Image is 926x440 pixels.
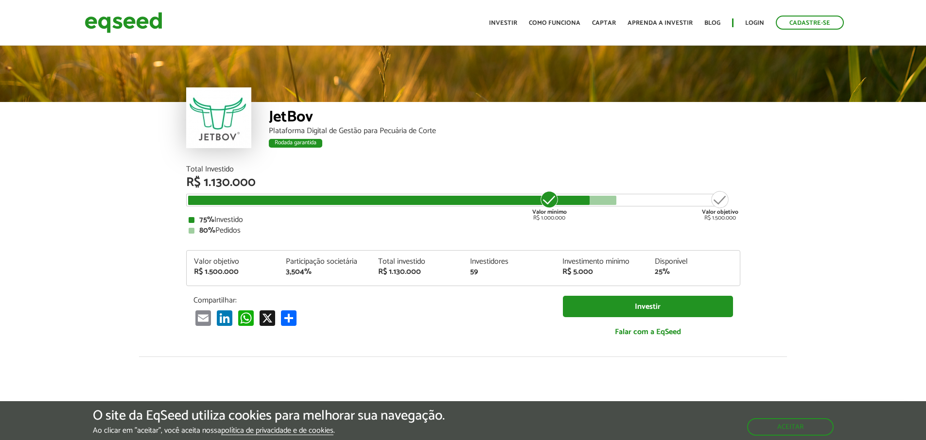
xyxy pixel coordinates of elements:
a: Blog [704,20,720,26]
button: Aceitar [747,418,834,436]
div: Valor objetivo [194,258,272,266]
a: Investir [489,20,517,26]
a: política de privacidade e de cookies [221,427,333,435]
a: Como funciona [529,20,580,26]
a: Compartilhar [279,310,298,326]
p: Ao clicar em "aceitar", você aceita nossa . [93,426,445,435]
div: Plataforma Digital de Gestão para Pecuária de Corte [269,127,740,135]
div: Total Investido [186,166,740,173]
img: EqSeed [85,10,162,35]
div: Total investido [378,258,456,266]
strong: 80% [199,224,215,237]
div: Participação societária [286,258,364,266]
div: R$ 1.130.000 [378,268,456,276]
h5: O site da EqSeed utiliza cookies para melhorar sua navegação. [93,408,445,423]
strong: Valor objetivo [702,207,738,217]
a: Investir [563,296,733,318]
a: Login [745,20,764,26]
a: Falar com a EqSeed [563,322,733,342]
div: Pedidos [189,227,738,235]
strong: 75% [199,213,214,226]
div: Investido [189,216,738,224]
div: Investidores [470,258,548,266]
div: 25% [655,268,733,276]
div: R$ 1.500.000 [702,190,738,221]
div: R$ 1.130.000 [186,176,740,189]
div: JetBov [269,109,740,127]
a: Fale conosco [817,400,907,421]
div: 3,504% [286,268,364,276]
div: R$ 1.500.000 [194,268,272,276]
a: Cadastre-se [776,16,844,30]
strong: Valor mínimo [532,207,567,217]
div: Rodada garantida [269,139,322,148]
p: Compartilhar: [193,296,548,305]
a: Captar [592,20,616,26]
a: X [258,310,277,326]
div: Disponível [655,258,733,266]
a: LinkedIn [215,310,234,326]
div: R$ 5.000 [562,268,640,276]
div: R$ 1.000.000 [531,190,568,221]
a: WhatsApp [236,310,256,326]
a: Aprenda a investir [628,20,693,26]
a: Email [193,310,213,326]
div: 59 [470,268,548,276]
div: Investimento mínimo [562,258,640,266]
